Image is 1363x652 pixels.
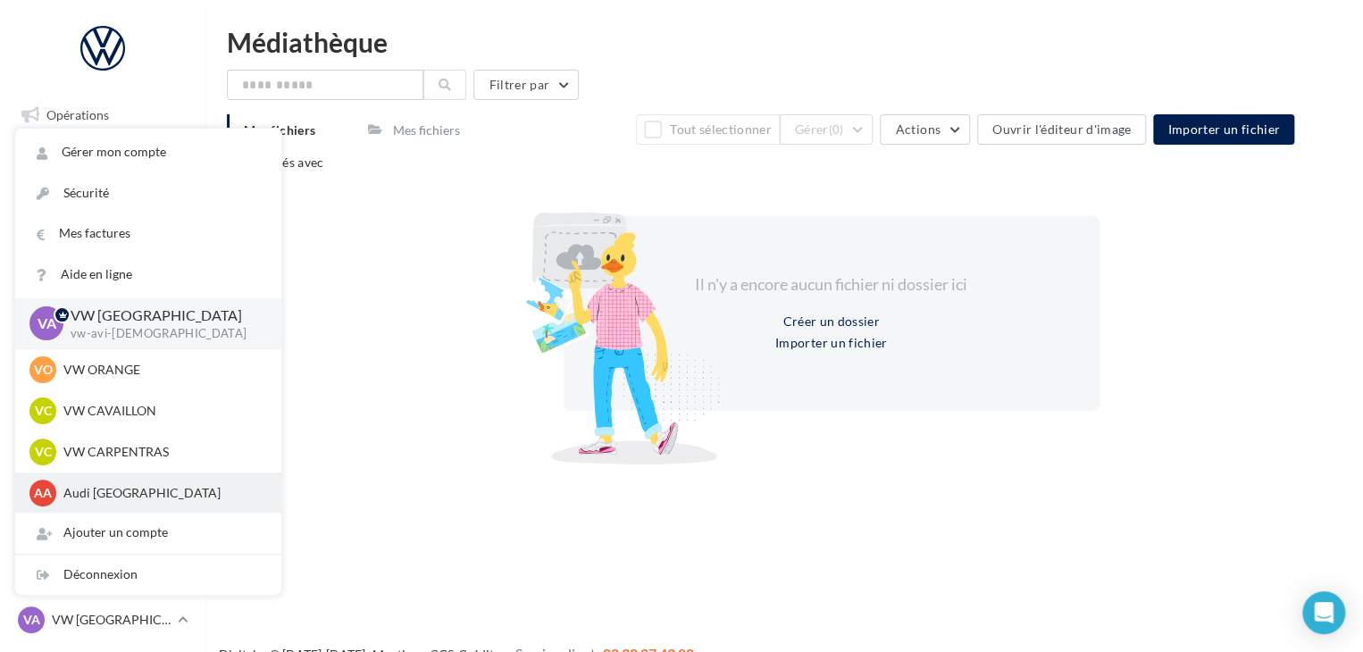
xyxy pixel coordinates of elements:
[768,332,895,354] button: Importer un fichier
[35,443,52,461] span: VC
[775,311,887,332] button: Créer un dossier
[15,513,281,553] div: Ajouter un compte
[1167,121,1280,137] span: Importer un fichier
[11,96,195,134] a: Opérations
[1153,114,1294,145] button: Importer un fichier
[15,555,281,595] div: Déconnexion
[11,231,195,269] a: Campagnes
[11,364,195,402] a: Calendrier
[38,313,56,334] span: VA
[11,320,195,357] a: Médiathèque
[11,276,195,313] a: Contacts
[34,484,52,502] span: AA
[63,443,260,461] p: VW CARPENTRAS
[63,361,260,379] p: VW ORANGE
[71,326,253,342] p: vw-avi-[DEMOGRAPHIC_DATA]
[34,361,53,379] span: VO
[11,409,195,462] a: PLV et print personnalisable
[15,255,281,295] a: Aide en ligne
[23,611,40,629] span: VA
[63,402,260,420] p: VW CAVAILLON
[1302,591,1345,634] div: Open Intercom Messenger
[227,29,1342,55] div: Médiathèque
[244,122,315,138] span: Mes fichiers
[71,305,253,326] p: VW [GEOGRAPHIC_DATA]
[880,114,969,145] button: Actions
[829,122,844,137] span: (0)
[11,468,195,521] a: Campagnes DataOnDemand
[52,611,171,629] p: VW [GEOGRAPHIC_DATA]
[63,484,260,502] p: Audi [GEOGRAPHIC_DATA]
[11,187,195,224] a: Visibilité en ligne
[393,121,460,139] div: Mes fichiers
[636,114,779,145] button: Tout sélectionner
[895,121,940,137] span: Actions
[695,274,967,294] span: Il n'y a encore aucun fichier ni dossier ici
[14,603,191,637] a: VA VW [GEOGRAPHIC_DATA]
[244,155,324,188] span: Partagés avec moi
[977,114,1146,145] button: Ouvrir l'éditeur d'image
[473,70,579,100] button: Filtrer par
[780,114,874,145] button: Gérer(0)
[15,132,281,172] a: Gérer mon compte
[35,402,52,420] span: VC
[15,173,281,213] a: Sécurité
[11,141,195,180] a: Boîte de réception
[15,213,281,254] a: Mes factures
[46,107,109,122] span: Opérations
